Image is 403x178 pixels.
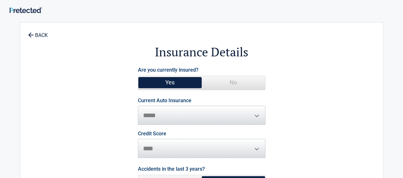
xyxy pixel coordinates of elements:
[138,131,166,136] label: Credit Score
[138,76,202,89] span: Yes
[55,44,348,60] h2: Insurance Details
[202,76,265,89] span: No
[138,66,198,74] label: Are you currently insured?
[138,165,205,173] label: Accidents in the last 3 years?
[27,27,49,38] a: BACK
[138,98,191,103] label: Current Auto Insurance
[10,7,42,13] img: Main Logo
